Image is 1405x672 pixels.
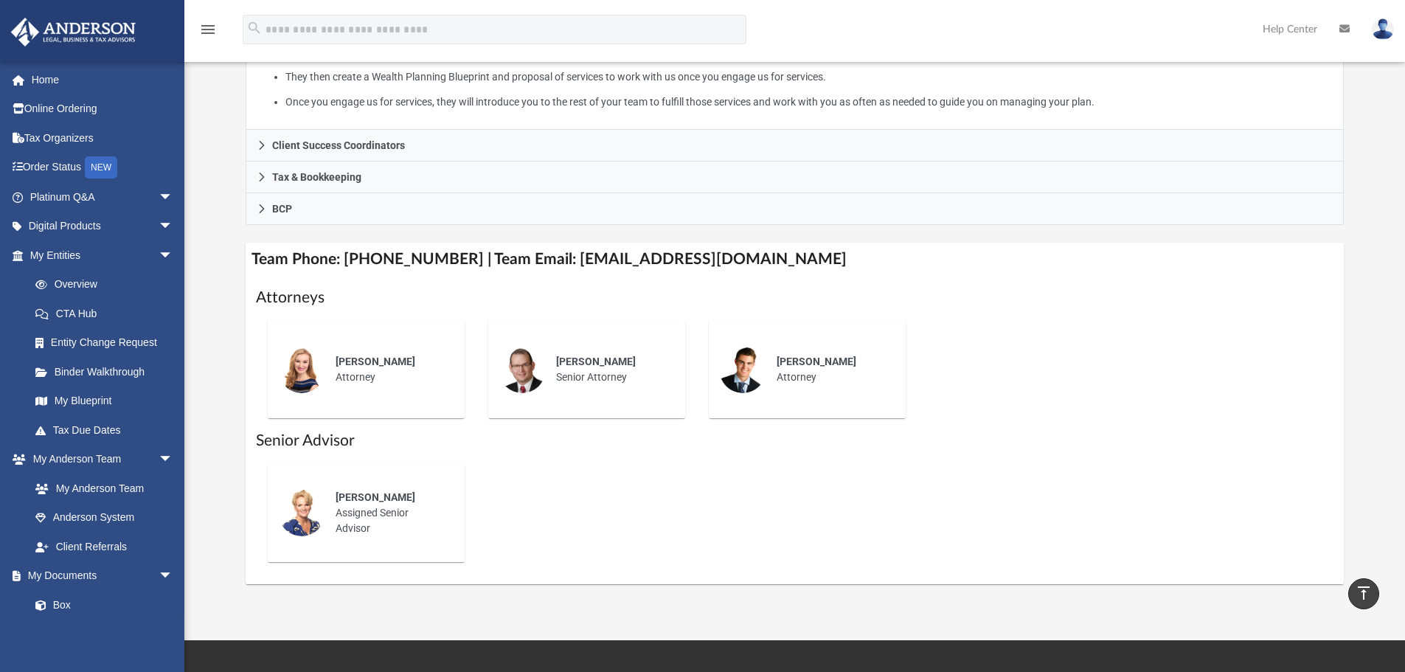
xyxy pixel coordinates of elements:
i: search [246,20,263,36]
h4: Team Phone: [PHONE_NUMBER] | Team Email: [EMAIL_ADDRESS][DOMAIN_NAME] [246,243,1345,276]
a: My Blueprint [21,387,188,416]
a: My Documentsarrow_drop_down [10,561,188,591]
a: My Anderson Team [21,474,181,503]
a: Tax Organizers [10,123,195,153]
a: BCP [246,193,1345,225]
a: Client Referrals [21,532,188,561]
a: My Anderson Teamarrow_drop_down [10,445,188,474]
a: Client Success Coordinators [246,130,1345,162]
a: Platinum Q&Aarrow_drop_down [10,182,195,212]
img: Anderson Advisors Platinum Portal [7,18,140,46]
i: vertical_align_top [1355,584,1373,602]
img: thumbnail [499,346,546,393]
li: They then create a Wealth Planning Blueprint and proposal of services to work with us once you en... [285,68,1333,86]
a: Anderson System [21,503,188,533]
a: Tax & Bookkeeping [246,162,1345,193]
div: Assigned Senior Advisor [325,479,454,547]
a: Online Ordering [10,94,195,124]
div: Senior Attorney [546,344,675,395]
div: Attorney [325,344,454,395]
span: [PERSON_NAME] [777,356,856,367]
a: Order StatusNEW [10,153,195,183]
a: Entity Change Request [21,328,195,358]
a: CTA Hub [21,299,195,328]
img: thumbnail [719,346,766,393]
img: User Pic [1372,18,1394,40]
a: Binder Walkthrough [21,357,195,387]
span: arrow_drop_down [159,212,188,242]
span: Tax & Bookkeeping [272,172,361,182]
a: vertical_align_top [1348,578,1379,609]
span: Client Success Coordinators [272,140,405,150]
a: Meeting Minutes [21,620,188,649]
span: arrow_drop_down [159,240,188,271]
span: arrow_drop_down [159,445,188,475]
span: BCP [272,204,292,214]
img: thumbnail [278,346,325,393]
div: NEW [85,156,117,179]
img: thumbnail [278,489,325,536]
li: Once you engage us for services, they will introduce you to the rest of your team to fulfill thos... [285,93,1333,111]
span: [PERSON_NAME] [336,491,415,503]
span: arrow_drop_down [159,182,188,212]
i: menu [199,21,217,38]
span: [PERSON_NAME] [336,356,415,367]
a: Box [21,590,181,620]
h1: Attorneys [256,287,1334,308]
a: Tax Due Dates [21,415,195,445]
a: menu [199,28,217,38]
a: My Entitiesarrow_drop_down [10,240,195,270]
div: Attorney [766,344,895,395]
h1: Senior Advisor [256,430,1334,451]
a: Home [10,65,195,94]
a: Digital Productsarrow_drop_down [10,212,195,241]
span: arrow_drop_down [159,561,188,592]
a: Overview [21,270,195,299]
span: [PERSON_NAME] [556,356,636,367]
